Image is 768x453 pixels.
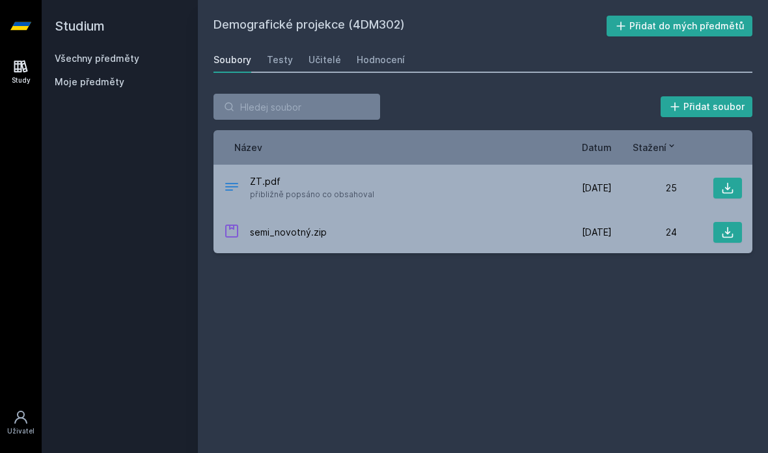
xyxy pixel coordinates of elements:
button: Přidat soubor [661,96,753,117]
h2: Demografické projekce (4DM302) [213,16,607,36]
a: Testy [267,47,293,73]
div: ZIP [224,223,240,242]
div: PDF [224,179,240,198]
a: Hodnocení [357,47,405,73]
div: Study [12,75,31,85]
span: [DATE] [582,226,612,239]
a: Soubory [213,47,251,73]
a: Učitelé [309,47,341,73]
a: Uživatel [3,403,39,443]
span: Moje předměty [55,75,124,89]
button: Přidat do mých předmětů [607,16,753,36]
div: Hodnocení [357,53,405,66]
a: Všechny předměty [55,53,139,64]
div: 25 [612,182,677,195]
span: semi_novotný.zip [250,226,327,239]
button: Stažení [633,141,677,154]
div: 24 [612,226,677,239]
a: Study [3,52,39,92]
div: Učitelé [309,53,341,66]
div: Testy [267,53,293,66]
span: ZT.pdf [250,175,374,188]
input: Hledej soubor [213,94,380,120]
button: Datum [582,141,612,154]
span: Stažení [633,141,666,154]
div: Uživatel [7,426,34,436]
button: Název [234,141,262,154]
span: [DATE] [582,182,612,195]
div: Soubory [213,53,251,66]
span: přibližně popsáno co obsahoval [250,188,374,201]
